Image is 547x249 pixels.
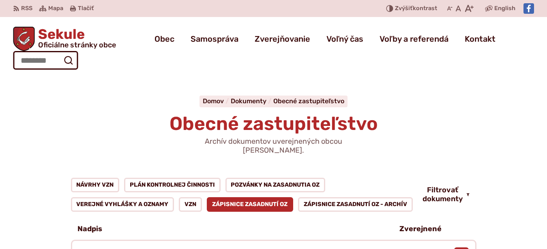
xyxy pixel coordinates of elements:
span: Mapa [48,4,63,13]
img: Prejsť na Facebook stránku [523,3,534,14]
a: Zápisnice zasadnutí OZ - ARCHÍV [298,197,413,212]
a: VZN [179,197,202,212]
a: Návrhy VZN [71,178,120,192]
a: Verejné vyhlášky a oznamy [71,197,174,212]
a: Obec [154,28,174,50]
p: Archív dokumentov uverejnených obcou [PERSON_NAME]. [176,137,371,155]
a: Pozvánky na zasadnutia OZ [225,178,326,192]
span: Filtrovať dokumenty [422,186,463,203]
button: Filtrovať dokumenty [416,186,476,203]
span: RSS [21,4,32,13]
a: Zverejňovanie [255,28,310,50]
a: Voľby a referendá [380,28,448,50]
a: Logo Sekule, prejsť na domovskú stránku. [13,27,116,51]
span: Oficiálne stránky obce [38,41,116,49]
p: Zverejnené [399,225,442,234]
span: English [494,4,515,13]
p: Nadpis [77,225,102,234]
span: Dokumenty [231,97,266,105]
span: Zvýšiť [395,5,413,12]
a: Zápisnice zasadnutí OZ [207,197,294,212]
span: Domov [203,97,224,105]
span: Sekule [35,28,116,49]
img: Prejsť na domovskú stránku [13,27,35,51]
a: Plán kontrolnej činnosti [124,178,221,192]
a: Dokumenty [231,97,273,105]
a: Domov [203,97,231,105]
span: Obecné zastupiteľstvo [169,113,378,135]
span: Tlačiť [78,5,94,12]
a: Samospráva [191,28,238,50]
span: kontrast [395,5,437,12]
a: Obecné zastupiteľstvo [273,97,344,105]
a: English [493,4,517,13]
a: Kontakt [465,28,496,50]
a: Voľný čas [326,28,363,50]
